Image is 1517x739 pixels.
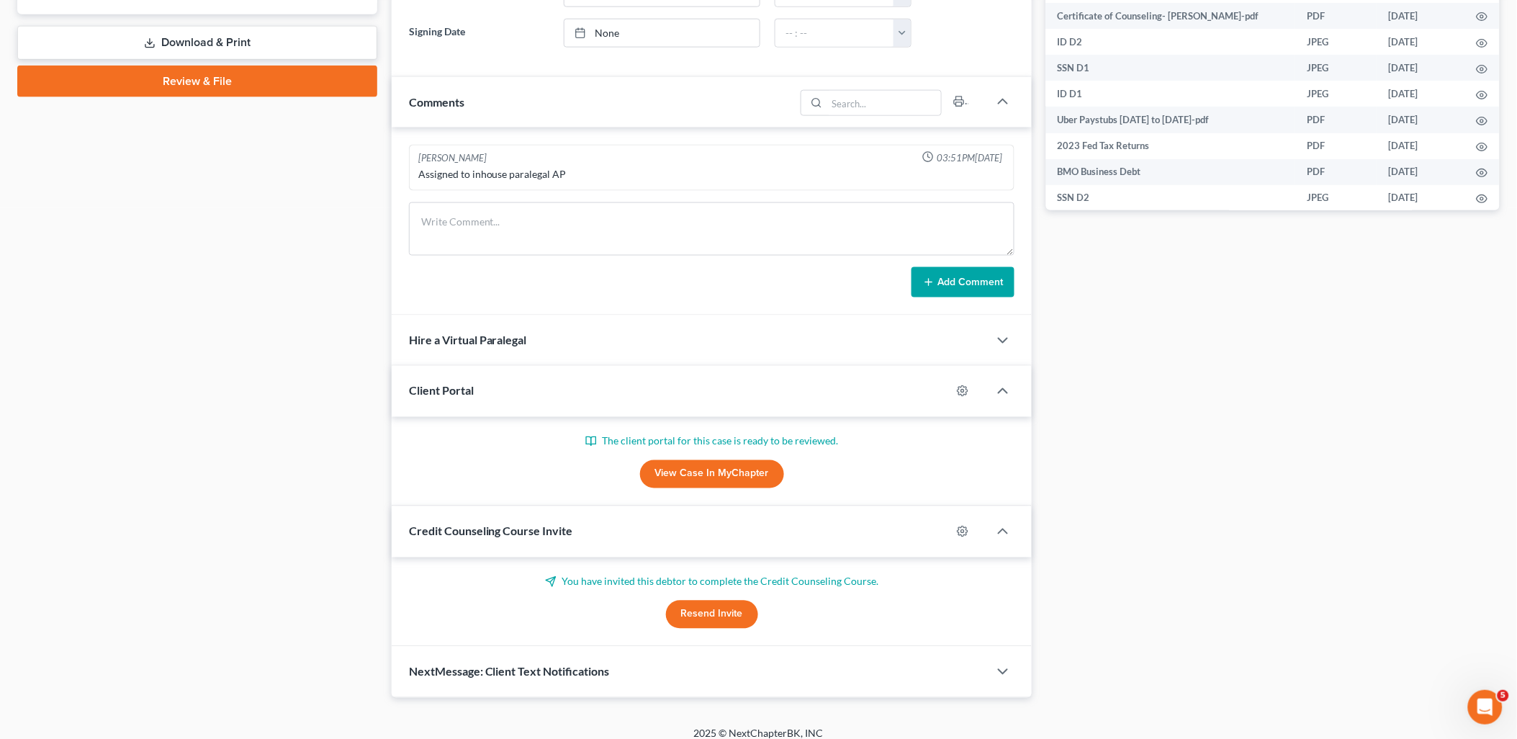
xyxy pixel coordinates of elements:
td: Certificate of Counseling- [PERSON_NAME]-pdf [1046,3,1296,29]
td: PDF [1296,107,1377,133]
td: JPEG [1296,29,1377,55]
button: Add Comment [911,267,1014,297]
span: 03:51PM[DATE] [937,151,1002,165]
td: [DATE] [1377,133,1465,159]
td: PDF [1296,133,1377,159]
input: -- : -- [775,19,894,47]
td: JPEG [1296,55,1377,81]
span: 5 [1498,690,1509,702]
a: Download & Print [17,26,377,60]
td: SSN D2 [1046,185,1296,211]
a: None [564,19,760,47]
a: Review & File [17,66,377,97]
span: Client Portal [409,384,474,398]
input: Search... [827,91,942,115]
iframe: Intercom live chat [1468,690,1503,725]
td: [DATE] [1377,29,1465,55]
p: The client portal for this case is ready to be reviewed. [409,434,1015,449]
td: [DATE] [1377,185,1465,211]
div: [PERSON_NAME] [418,151,487,165]
span: Comments [409,95,464,109]
td: ID D1 [1046,81,1296,107]
button: Resend Invite [666,601,758,630]
span: Hire a Virtual Paralegal [409,333,527,347]
td: BMO Business Debt [1046,159,1296,185]
span: NextMessage: Client Text Notifications [409,665,610,678]
td: [DATE] [1377,3,1465,29]
td: [DATE] [1377,107,1465,133]
td: [DATE] [1377,55,1465,81]
td: PDF [1296,159,1377,185]
td: JPEG [1296,81,1377,107]
span: Credit Counseling Course Invite [409,524,573,538]
td: JPEG [1296,185,1377,211]
td: Uber Paystubs [DATE] to [DATE]-pdf [1046,107,1296,133]
p: You have invited this debtor to complete the Credit Counseling Course. [409,575,1015,589]
label: Signing Date [402,19,557,48]
td: ID D2 [1046,29,1296,55]
td: [DATE] [1377,81,1465,107]
div: Assigned to inhouse paralegal AP [418,167,1006,182]
td: [DATE] [1377,159,1465,185]
td: 2023 Fed Tax Returns [1046,133,1296,159]
a: View Case in MyChapter [640,460,784,489]
td: SSN D1 [1046,55,1296,81]
td: PDF [1296,3,1377,29]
